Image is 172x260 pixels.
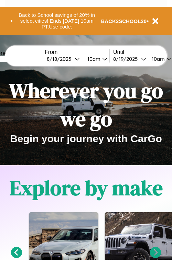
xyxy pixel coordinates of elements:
button: 8/18/2025 [45,55,82,63]
div: 8 / 19 / 2025 [113,56,141,62]
div: 10am [148,56,166,62]
b: BACK2SCHOOL20 [101,18,147,24]
button: Back to School savings of 20% in select cities! Ends [DATE] 10am PT.Use code: [13,10,101,32]
button: 10am [82,55,109,63]
div: 10am [84,56,102,62]
label: From [45,49,109,55]
div: 8 / 18 / 2025 [47,56,75,62]
h1: Explore by make [10,174,163,202]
